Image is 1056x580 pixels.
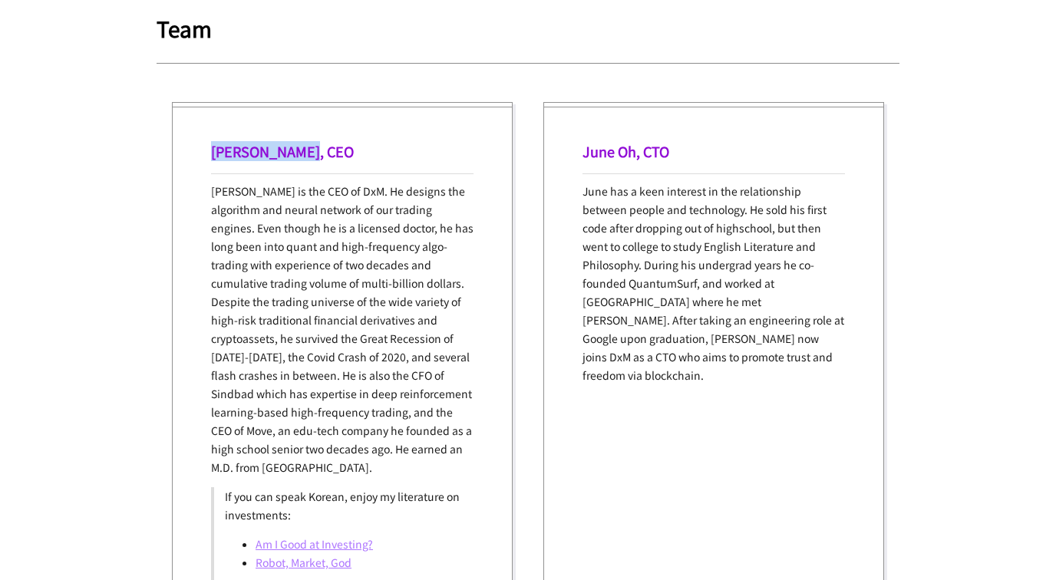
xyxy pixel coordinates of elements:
[211,141,474,161] h1: [PERSON_NAME], CEO
[225,487,463,524] p: If you can speak Korean, enjoy my literature on investments:
[582,141,845,161] h1: June Oh, CTO
[256,536,373,552] a: Am I Good at Investing?
[211,182,474,476] p: [PERSON_NAME] is the CEO of DxM. He designs the algorithm and neural network of our trading engin...
[157,17,899,40] h1: Team
[582,182,845,384] p: June has a keen interest in the relationship between people and technology. He sold his first cod...
[256,555,351,570] a: Robot, Market, God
